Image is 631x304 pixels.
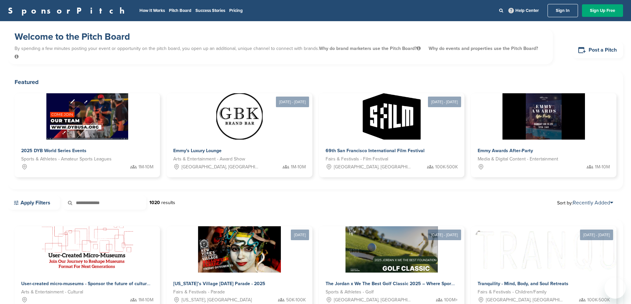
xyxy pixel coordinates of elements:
[139,8,165,13] a: How It Works
[605,278,626,299] iframe: Button to launch messaging window
[580,230,613,240] div: [DATE] - [DATE]
[229,8,243,13] a: Pricing
[21,148,86,153] span: 2025 DYB World Series Events
[548,4,578,17] a: Sign In
[326,148,425,153] span: 69th San Francisco International Film Festival
[573,42,623,58] a: Post a Pitch
[582,4,623,17] a: Sign Up Free
[471,93,616,177] a: Sponsorpitch & Emmy Awards After-Party Media & Digital Content - Entertainment 1M-10M
[595,163,610,171] span: 1M-10M
[21,288,83,296] span: Arts & Entertainment - Cultural
[276,97,309,107] div: [DATE] - [DATE]
[15,43,546,63] p: By spending a few minutes posting your event or opportunity on the pitch board, you open up an ad...
[21,155,112,163] span: Sports & Athletes - Amateur Sports Leagues
[161,200,175,205] span: results
[363,93,421,140] img: Sponsorpitch &
[15,93,160,177] a: Sponsorpitch & 2025 DYB World Series Events Sports & Athletes - Amateur Sports Leagues 1M-10M
[478,281,568,286] span: Tranquility - Mind, Body, and Soul Retreats
[326,281,520,286] span: The Jordan x We The Best Golf Classic 2025 – Where Sports, Music & Philanthropy Collide
[334,296,412,304] span: [GEOGRAPHIC_DATA], [GEOGRAPHIC_DATA]
[428,230,461,240] div: [DATE] - [DATE]
[182,163,259,171] span: [GEOGRAPHIC_DATA], [GEOGRAPHIC_DATA]
[345,226,438,273] img: Sponsorpitch &
[182,296,252,304] span: [US_STATE], [GEOGRAPHIC_DATA]
[502,93,585,140] img: Sponsorpitch &
[8,196,60,210] a: Apply Filters
[216,93,263,140] img: Sponsorpitch &
[486,296,564,304] span: [GEOGRAPHIC_DATA], [GEOGRAPHIC_DATA]
[428,97,461,107] div: [DATE] - [DATE]
[444,296,458,304] span: 100M+
[173,288,225,296] span: Fairs & Festivals - Parade
[167,83,312,177] a: [DATE] - [DATE] Sponsorpitch & Emmy's Luxury Lounge Arts & Entertainment - Award Show [GEOGRAPHIC...
[478,148,533,153] span: Emmy Awards After-Party
[478,155,558,163] span: Media & Digital Content - Entertainment
[319,46,422,51] span: Why do brand marketers use the Pitch Board?
[319,83,464,177] a: [DATE] - [DATE] Sponsorpitch & 69th San Francisco International Film Festival Fairs & Festivals -...
[198,226,281,273] img: Sponsorpitch &
[138,296,153,304] span: 1M-10M
[587,296,610,304] span: 100K-500K
[173,281,265,286] span: [US_STATE]’s Village [DATE] Parade - 2025
[15,77,616,87] h2: Featured
[173,148,222,153] span: Emmy's Luxury Lounge
[334,163,412,171] span: [GEOGRAPHIC_DATA], [GEOGRAPHIC_DATA]
[21,281,176,286] span: User-created micro-museums - Sponsor the future of cultural storytelling
[169,8,191,13] a: Pitch Board
[138,163,153,171] span: 1M-10M
[173,155,245,163] span: Arts & Entertainment - Award Show
[326,155,388,163] span: Fairs & Festivals - Film Festival
[435,163,458,171] span: 100K-500K
[291,163,306,171] span: 1M-10M
[286,296,306,304] span: 50K-100K
[46,93,128,140] img: Sponsorpitch &
[149,200,160,205] strong: 1020
[507,7,540,15] a: Help Center
[557,200,613,205] span: Sort by:
[8,6,129,15] a: SponsorPitch
[573,199,613,206] a: Recently Added
[326,288,374,296] span: Sports & Athletes - Golf
[291,230,309,240] div: [DATE]
[42,226,133,273] img: Sponsorpitch &
[478,288,547,296] span: Fairs & Festivals - Children/Family
[195,8,225,13] a: Success Stories
[15,31,546,43] h1: Welcome to the Pitch Board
